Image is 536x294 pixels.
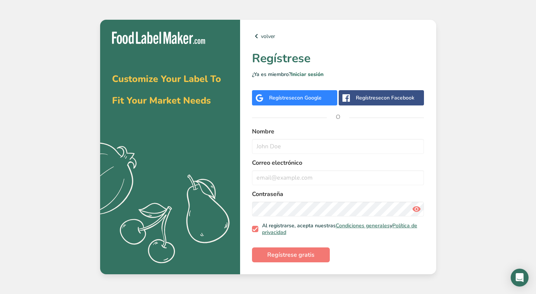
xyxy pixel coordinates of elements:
label: Nombre [252,127,424,136]
span: Al registrarse, acepta nuestras y [258,222,421,235]
div: Open Intercom Messenger [511,269,529,287]
a: Iniciar sesión [291,71,323,78]
span: O [327,106,349,128]
h1: Regístrese [252,50,424,67]
a: volver [252,32,424,41]
label: Contraseña [252,190,424,199]
p: ¿Ya es miembro? [252,70,424,78]
input: John Doe [252,139,424,154]
div: Regístrese [356,94,414,102]
div: Regístrese [269,94,322,102]
span: Regístrese gratis [267,250,315,259]
a: Condiciones generales [336,222,390,229]
span: con Facebook [381,94,414,101]
input: email@example.com [252,170,424,185]
span: con Google [294,94,322,101]
a: Política de privacidad [262,222,417,236]
button: Regístrese gratis [252,247,330,262]
label: Correo electrónico [252,158,424,167]
img: Food Label Maker [112,32,205,44]
span: Customize Your Label To Fit Your Market Needs [112,73,221,107]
